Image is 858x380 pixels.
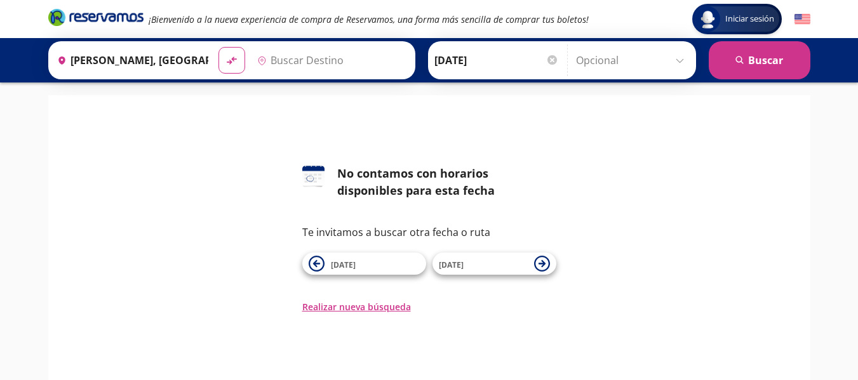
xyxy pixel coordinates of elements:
button: Buscar [709,41,810,79]
a: Brand Logo [48,8,144,30]
input: Buscar Destino [252,44,408,76]
span: Iniciar sesión [720,13,779,25]
i: Brand Logo [48,8,144,27]
button: [DATE] [302,252,426,275]
em: ¡Bienvenido a la nueva experiencia de compra de Reservamos, una forma más sencilla de comprar tus... [149,13,589,25]
div: No contamos con horarios disponibles para esta fecha [337,165,556,199]
input: Elegir Fecha [434,44,559,76]
input: Opcional [576,44,690,76]
span: [DATE] [439,259,464,270]
button: [DATE] [432,252,556,275]
p: Te invitamos a buscar otra fecha o ruta [302,225,556,240]
span: [DATE] [331,259,356,270]
button: Realizar nueva búsqueda [302,300,411,313]
button: English [794,11,810,27]
input: Buscar Origen [52,44,208,76]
